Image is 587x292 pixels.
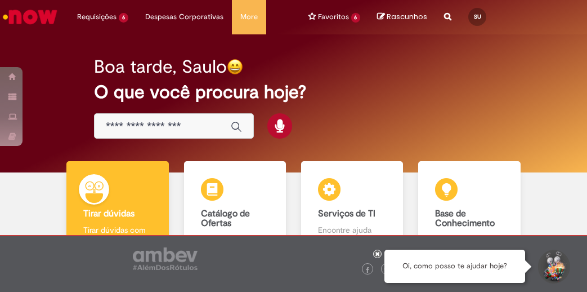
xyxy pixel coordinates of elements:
[94,82,493,102] h2: O que você procura hoje?
[384,267,389,273] img: logo_footer_twitter.png
[318,224,386,236] p: Encontre ajuda
[387,11,427,22] span: Rascunhos
[1,6,59,28] img: ServiceNow
[365,267,370,273] img: logo_footer_facebook.png
[435,235,503,257] p: Consulte e aprenda
[377,11,427,22] a: No momento, sua lista de rascunhos tem 0 Itens
[77,11,116,23] span: Requisições
[384,250,525,283] div: Oi, como posso te ajudar hoje?
[59,161,176,270] a: Tirar dúvidas Tirar dúvidas com Lupi Assist e Gen Ai
[94,57,227,77] h2: Boa tarde, Saulo
[201,208,250,229] b: Catálogo de Ofertas
[536,250,570,284] button: Iniciar Conversa de Suporte
[294,161,411,270] a: Serviços de TI Encontre ajuda
[240,11,258,23] span: More
[83,224,151,258] p: Tirar dúvidas com Lupi Assist e Gen Ai
[145,11,223,23] span: Despesas Corporativas
[83,208,135,219] b: Tirar dúvidas
[227,59,243,75] img: happy-face.png
[133,247,198,270] img: logo_footer_ambev_rotulo_gray.png
[176,161,293,270] a: Catálogo de Ofertas Abra uma solicitação
[411,161,528,270] a: Base de Conhecimento Consulte e aprenda
[435,208,495,229] b: Base de Conhecimento
[318,11,349,23] span: Favoritos
[318,208,375,219] b: Serviços de TI
[201,235,269,257] p: Abra uma solicitação
[351,13,361,23] span: 6
[119,13,128,23] span: 6
[474,13,481,20] span: SU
